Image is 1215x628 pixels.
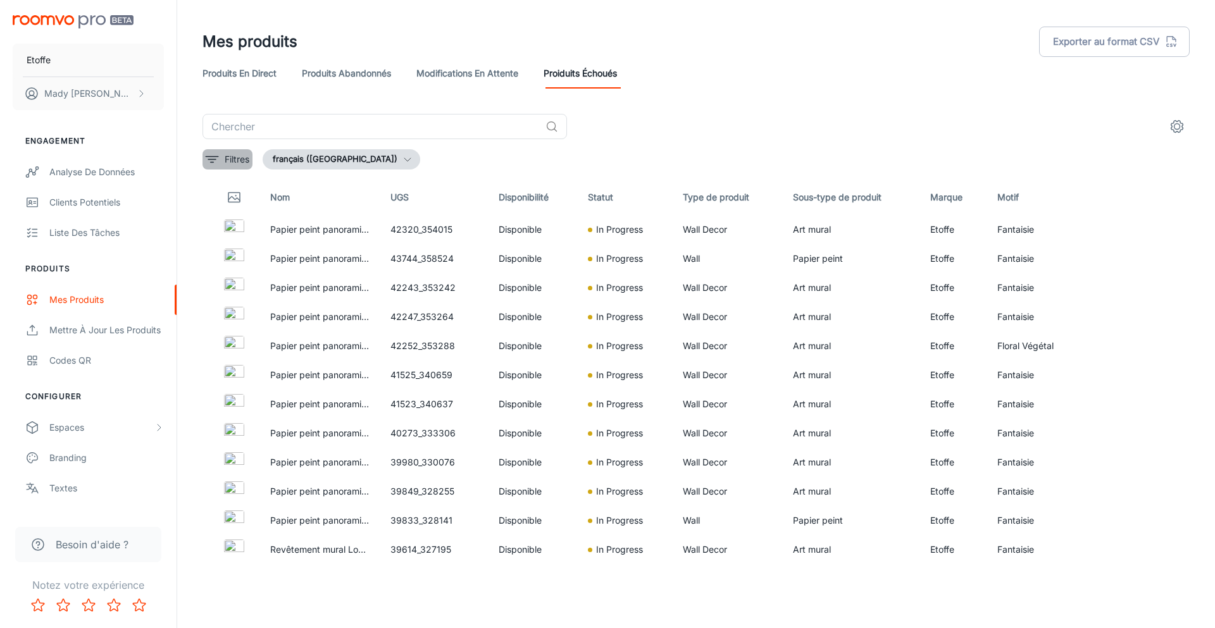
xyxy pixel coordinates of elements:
[489,448,578,477] td: Disponible
[27,53,51,67] p: Etoffe
[13,77,164,110] button: Mady [PERSON_NAME]
[49,195,164,209] div: Clients potentiels
[673,215,782,244] td: Wall Decor
[596,252,643,266] p: In Progress
[10,577,166,593] p: Notez votre expérience
[489,180,578,215] th: Disponibilité
[202,30,297,53] h1: Mes produits
[380,360,489,390] td: 41525_340659
[920,448,987,477] td: Etoffe
[202,114,540,139] input: Chercher
[49,226,164,240] div: Liste des tâches
[783,215,921,244] td: Art mural
[987,302,1084,331] td: Fantaisie
[44,87,134,101] p: Mady [PERSON_NAME]
[51,593,76,618] button: Rate 2 star
[489,360,578,390] td: Disponible
[673,180,782,215] th: Type de produit
[920,419,987,448] td: Etoffe
[673,506,782,535] td: Wall
[673,419,782,448] td: Wall Decor
[596,397,643,411] p: In Progress
[920,215,987,244] td: Etoffe
[270,223,370,237] p: Papier peint panoramique Foresta Umbra
[380,535,489,564] td: 39614_327195
[596,368,643,382] p: In Progress
[596,484,643,498] p: In Progress
[380,477,489,506] td: 39849_328255
[270,426,370,440] p: Papier peint panoramique Les Trois Antilopes
[380,564,489,593] td: 42270_353442
[920,390,987,419] td: Etoffe
[101,593,127,618] button: Rate 4 star
[783,273,921,302] td: Art mural
[270,514,370,527] p: Papier peint panoramique Diaphanus
[987,360,1084,390] td: Fantaisie
[13,15,134,28] img: Roomvo PRO Beta
[489,244,578,273] td: Disponible
[596,455,643,469] p: In Progress
[416,58,518,89] a: Modifications en attente
[260,180,380,215] th: Nom
[920,273,987,302] td: Etoffe
[673,273,782,302] td: Wall Decor
[270,484,370,498] p: Papier peint panoramique The Dip
[920,535,987,564] td: Etoffe
[227,190,242,205] svg: Thumbnail
[380,302,489,331] td: 42247_353264
[489,331,578,360] td: Disponible
[920,360,987,390] td: Etoffe
[270,543,370,557] p: Revêtement mural Low-Fi
[1164,114,1190,139] button: settings
[987,564,1084,593] td: Fantaisie
[783,535,921,564] td: Art mural
[489,302,578,331] td: Disponible
[76,593,101,618] button: Rate 3 star
[380,273,489,302] td: 42243_353242
[673,244,782,273] td: Wall
[783,244,921,273] td: Papier peint
[489,390,578,419] td: Disponible
[263,149,420,169] button: français ([GEOGRAPHIC_DATA])
[49,293,164,307] div: Mes produits
[489,215,578,244] td: Disponible
[920,244,987,273] td: Etoffe
[783,331,921,360] td: Art mural
[987,273,1084,302] td: Fantaisie
[380,180,489,215] th: UGS
[270,455,370,469] p: Papier peint panoramique [PERSON_NAME]
[270,252,370,266] p: Papier peint panoramique Vintage Flora
[987,419,1084,448] td: Fantaisie
[783,360,921,390] td: Art mural
[578,180,673,215] th: Statut
[544,58,617,89] a: Proiduits Échoués
[987,477,1084,506] td: Fantaisie
[673,302,782,331] td: Wall Decor
[987,244,1084,273] td: Fantaisie
[380,506,489,535] td: 39833_328141
[920,180,987,215] th: Marque
[49,323,164,337] div: Mettre à jour les produits
[489,477,578,506] td: Disponible
[270,339,370,353] p: Papier peint panoramique Eden
[920,302,987,331] td: Etoffe
[783,419,921,448] td: Art mural
[202,58,277,89] a: Produits en direct
[202,149,252,169] button: filter
[987,331,1084,360] td: Floral Végétal
[49,354,164,367] div: Codes QR
[596,339,643,353] p: In Progress
[489,506,578,535] td: Disponible
[380,215,489,244] td: 42320_354015
[56,537,128,552] span: Besoin d'aide ?
[920,564,987,593] td: Etoffe
[380,390,489,419] td: 41523_340637
[987,215,1084,244] td: Fantaisie
[380,331,489,360] td: 42252_353288
[1039,27,1190,57] button: Exporter au format CSV
[596,281,643,295] p: In Progress
[380,448,489,477] td: 39980_330076
[920,477,987,506] td: Etoffe
[489,419,578,448] td: Disponible
[380,244,489,273] td: 43744_358524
